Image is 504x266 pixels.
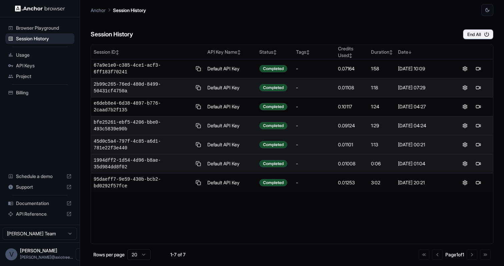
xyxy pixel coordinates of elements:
div: Completed [259,141,287,148]
span: Billing [16,89,72,96]
span: ↕ [237,50,241,55]
span: Support [16,184,64,190]
div: API Reference [5,209,74,219]
div: 1:18 [371,84,393,91]
div: - [296,160,333,167]
div: Completed [259,103,287,110]
div: API Keys [5,60,74,71]
div: Browser Playground [5,23,74,33]
nav: breadcrumb [91,6,146,14]
div: 0:06 [371,160,393,167]
span: Documentation [16,200,64,207]
td: Default API Key [205,97,257,116]
div: Billing [5,87,74,98]
div: 0.10117 [338,103,366,110]
div: [DATE] 20:21 [398,179,448,186]
span: Session History [16,35,72,42]
span: 67a9e1e0-c385-4ce1-acf3-6ff183f70241 [94,62,192,75]
div: - [296,103,333,110]
div: Session ID [94,49,202,55]
div: Usage [5,50,74,60]
img: Anchor Logo [15,5,65,12]
span: ↕ [349,53,352,58]
div: 1-7 of 7 [161,251,195,258]
div: 3:02 [371,179,393,186]
button: Open menu [76,248,88,260]
div: Completed [259,179,287,186]
span: bfe25261-ebf5-4206-bbe0-493c5839e90b [94,119,192,132]
div: Completed [259,122,287,129]
td: Default API Key [205,59,257,78]
div: Duration [371,49,393,55]
div: Completed [259,65,287,72]
span: 45d0c5a4-797f-4c85-a6d1-781e22f3e440 [94,138,192,151]
div: Schedule a demo [5,171,74,182]
div: 1:13 [371,141,393,148]
div: 0.01101 [338,141,366,148]
div: 0.01008 [338,160,366,167]
div: Tags [296,49,333,55]
span: e6deb8e4-6d38-4897-b776-2caad7b2f135 [94,100,192,113]
div: 0.09124 [338,122,366,129]
div: 0.01108 [338,84,366,91]
div: - [296,84,333,91]
span: ↕ [389,50,393,55]
div: 1:24 [371,103,393,110]
p: Rows per page [93,251,125,258]
span: API Reference [16,211,64,217]
div: Completed [259,160,287,167]
div: Date [398,49,448,55]
div: 0.01253 [338,179,366,186]
div: [DATE] 04:27 [398,103,448,110]
td: Default API Key [205,78,257,97]
div: 1:58 [371,65,393,72]
span: API Keys [16,62,72,69]
span: Project [16,73,72,80]
div: - [296,141,333,148]
h6: Session History [91,30,133,39]
p: Session History [113,7,146,14]
span: Browser Playground [16,25,72,31]
span: Usage [16,52,72,58]
div: Project [5,71,74,82]
span: 95daeff7-9e59-430b-bcb2-bd0292f57fce [94,176,192,189]
div: Page 1 of 1 [445,251,464,258]
div: - [296,179,333,186]
span: Schedule a demo [16,173,64,180]
span: ↕ [273,50,277,55]
td: Default API Key [205,154,257,173]
div: - [296,65,333,72]
div: Completed [259,84,287,91]
div: [DATE] 07:29 [398,84,448,91]
span: ↓ [408,50,412,55]
td: Default API Key [205,135,257,154]
div: [DATE] 04:24 [398,122,448,129]
span: 1994dff2-1d54-4d96-b8ae-35d984dd8f02 [94,157,192,170]
p: Anchor [91,7,106,14]
span: Vipin Tanna [20,248,57,253]
span: vipin@axiotree.com [20,255,73,260]
div: API Key Name [207,49,254,55]
div: - [296,122,333,129]
button: End All [463,29,493,39]
div: 0.07164 [338,65,366,72]
div: Status [259,49,291,55]
span: 2b99c265-76ed-480d-8499-50431cf4750a [94,81,192,94]
div: V [5,248,17,260]
div: [DATE] 01:04 [398,160,448,167]
td: Default API Key [205,173,257,192]
td: Default API Key [205,116,257,135]
div: [DATE] 10:09 [398,65,448,72]
div: [DATE] 00:21 [398,141,448,148]
div: 1:29 [371,122,393,129]
div: Support [5,182,74,192]
span: ↕ [116,50,119,55]
div: Documentation [5,198,74,209]
span: ↕ [306,50,310,55]
div: Session History [5,33,74,44]
div: Credits Used [338,45,366,59]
